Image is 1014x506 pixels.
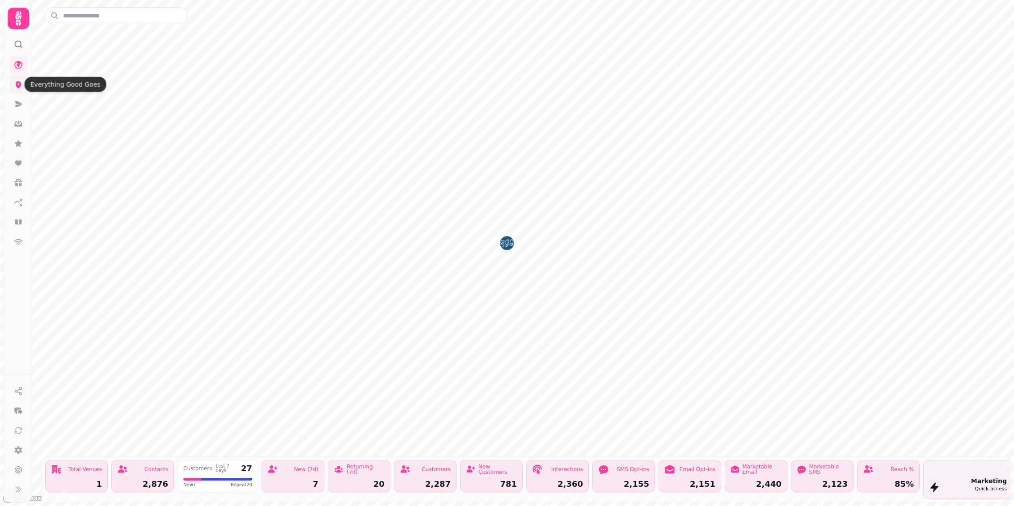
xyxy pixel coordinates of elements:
[500,236,514,253] div: Map marker
[241,464,252,472] div: 27
[466,480,517,488] div: 781
[742,464,782,475] div: Marketable Email
[500,236,514,250] button: Everything Good Goes
[144,467,168,472] div: Contacts
[400,480,451,488] div: 2,287
[680,467,715,472] div: Email Opt-ins
[216,464,237,473] div: Last 7 days
[267,480,318,488] div: 7
[731,480,782,488] div: 2,440
[598,480,649,488] div: 2,155
[231,481,252,488] span: Repeat 20
[478,464,517,475] div: New Customers
[863,480,914,488] div: 85%
[422,467,451,472] div: Customers
[183,481,196,488] span: New 7
[183,466,212,471] div: Customers
[68,467,102,472] div: Total Venues
[117,480,168,488] div: 2,876
[617,467,649,472] div: SMS Opt-ins
[532,480,583,488] div: 2,360
[551,467,583,472] div: Interactions
[664,480,715,488] div: 2,151
[971,485,1007,493] div: Quick access
[334,480,384,488] div: 20
[809,464,848,475] div: Marketable SMS
[891,467,914,472] div: Reach %
[971,476,1007,485] div: Marketing
[25,77,106,92] div: Everything Good Goes
[346,464,384,475] div: Returning (7d)
[923,460,1013,498] button: MarketingQuick access
[51,480,102,488] div: 1
[294,467,318,472] div: New (7d)
[3,493,42,503] a: Mapbox logo
[797,480,848,488] div: 2,123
